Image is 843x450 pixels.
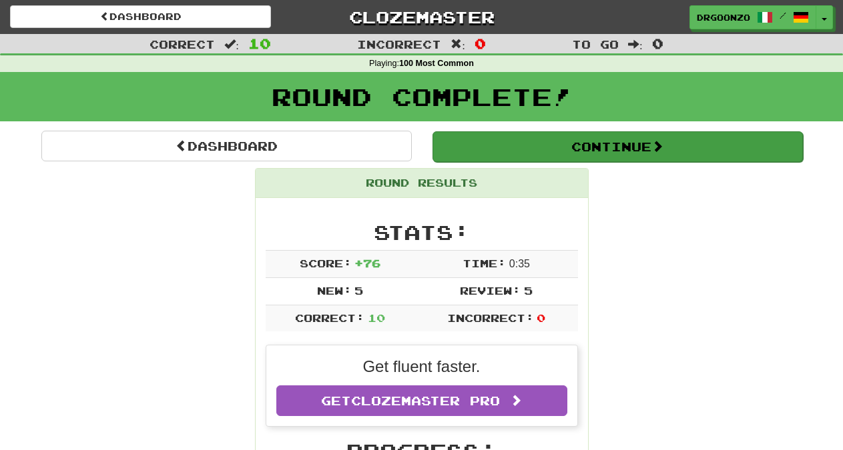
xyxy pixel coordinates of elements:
[628,39,643,50] span: :
[266,221,578,243] h2: Stats:
[351,393,500,408] span: Clozemaster Pro
[10,5,271,28] a: Dashboard
[451,39,465,50] span: :
[276,355,567,378] p: Get fluent faster.
[224,39,239,50] span: :
[291,5,552,29] a: Clozemaster
[5,83,838,110] h1: Round Complete!
[780,11,786,20] span: /
[697,11,750,23] span: DrGoonzo
[475,35,486,51] span: 0
[433,131,803,162] button: Continue
[399,59,474,68] strong: 100 Most Common
[256,169,588,198] div: Round Results
[317,284,352,297] span: New:
[248,35,271,51] span: 10
[295,311,364,324] span: Correct:
[300,257,352,269] span: Score:
[509,258,530,269] span: 0 : 35
[368,311,385,324] span: 10
[150,37,215,51] span: Correct
[689,5,816,29] a: DrGoonzo /
[357,37,441,51] span: Incorrect
[354,284,363,297] span: 5
[460,284,521,297] span: Review:
[463,257,506,269] span: Time:
[537,311,545,324] span: 0
[276,385,567,416] a: GetClozemaster Pro
[652,35,663,51] span: 0
[354,257,380,269] span: + 76
[572,37,619,51] span: To go
[447,311,534,324] span: Incorrect:
[524,284,533,297] span: 5
[41,131,412,161] a: Dashboard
